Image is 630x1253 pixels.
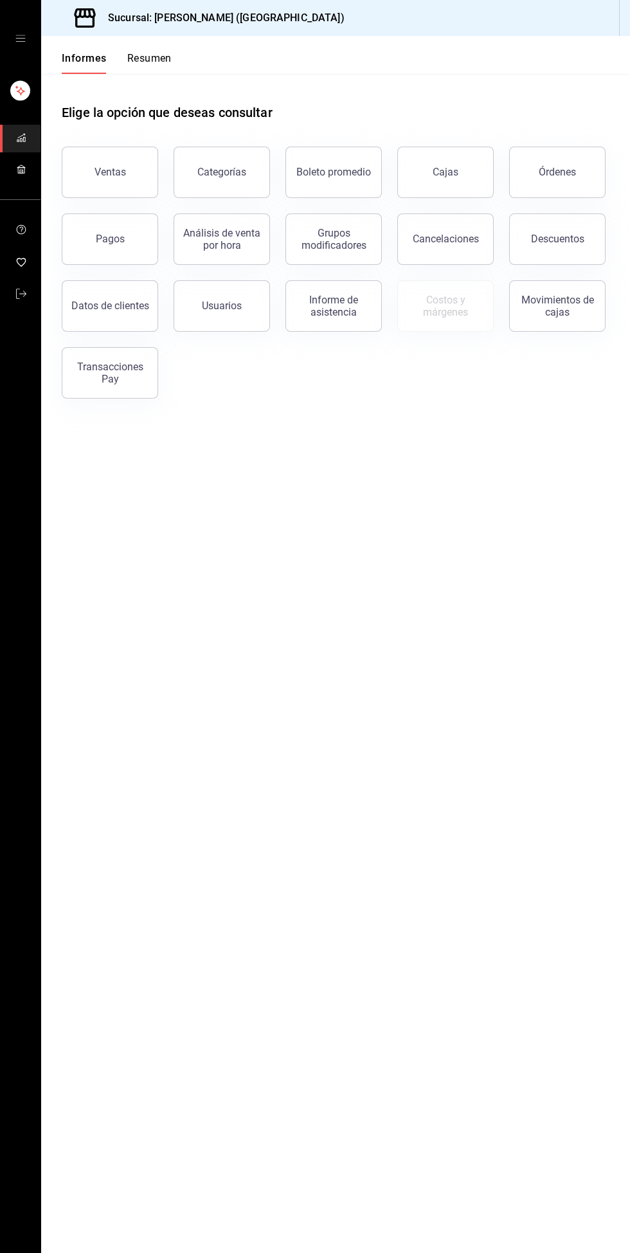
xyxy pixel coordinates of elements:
font: Cancelaciones [413,233,479,245]
font: Informes [62,52,107,64]
button: Contrata inventarios para ver este informe [397,280,494,332]
button: Movimientos de cajas [509,280,606,332]
button: cajón abierto [15,33,26,44]
div: pestañas de navegación [62,51,172,74]
button: Cajas [397,147,494,198]
button: Pagos [62,213,158,265]
button: Análisis de venta por hora [174,213,270,265]
font: Grupos modificadores [301,227,366,251]
button: Usuarios [174,280,270,332]
font: Sucursal: [PERSON_NAME] ([GEOGRAPHIC_DATA]) [108,12,345,24]
font: Elige la opción que deseas consultar [62,105,273,120]
font: Costos y márgenes [423,294,468,318]
font: Ventas [94,166,126,178]
font: Cajas [433,166,458,178]
font: Informe de asistencia [309,294,358,318]
button: Órdenes [509,147,606,198]
button: Transacciones Pay [62,347,158,399]
font: Boleto promedio [296,166,371,178]
font: Pagos [96,233,125,245]
font: Transacciones Pay [77,361,143,385]
font: Categorías [197,166,246,178]
font: Usuarios [202,300,242,312]
button: Grupos modificadores [285,213,382,265]
font: Resumen [127,52,172,64]
button: Datos de clientes [62,280,158,332]
font: Análisis de venta por hora [183,227,260,251]
button: Ventas [62,147,158,198]
button: Categorías [174,147,270,198]
font: Órdenes [539,166,576,178]
button: Cancelaciones [397,213,494,265]
button: Informe de asistencia [285,280,382,332]
font: Movimientos de cajas [521,294,594,318]
font: Descuentos [531,233,584,245]
button: Descuentos [509,213,606,265]
button: Boleto promedio [285,147,382,198]
font: Datos de clientes [71,300,149,312]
